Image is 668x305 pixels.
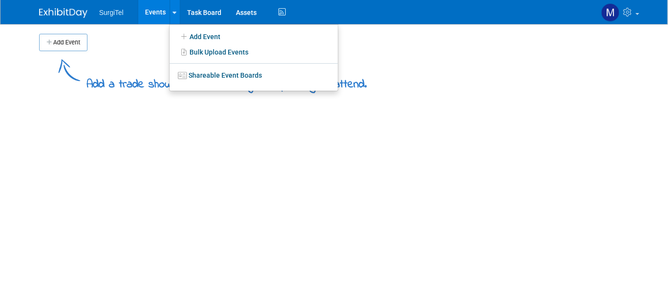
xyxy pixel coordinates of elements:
button: Add Event [39,34,87,51]
span: SurgiTel [99,9,124,16]
a: Shareable Event Boards [170,67,338,84]
a: Add Event [170,28,338,44]
a: Bulk Upload Events [170,44,338,60]
div: Add a trade show or conference you're planning to attend. [87,69,367,93]
img: Meredith Bowles [601,3,620,22]
img: seventboard-3.png [178,72,187,79]
img: ExhibitDay [39,8,87,18]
